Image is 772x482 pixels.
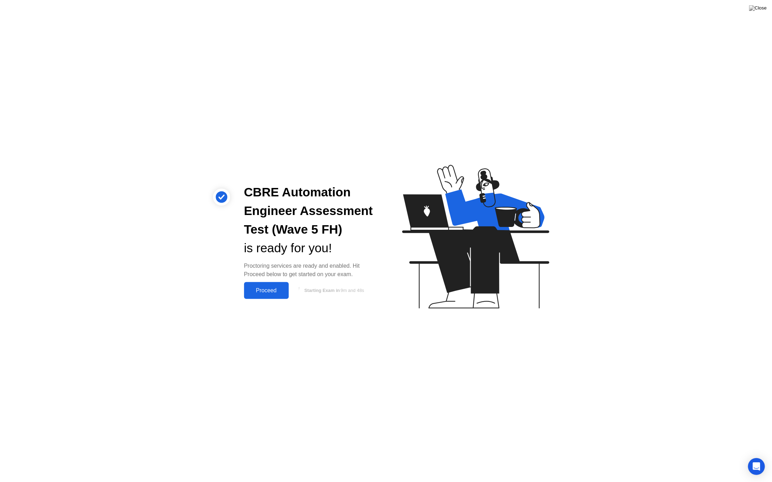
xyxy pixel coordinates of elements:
[244,239,375,258] div: is ready for you!
[244,282,289,299] button: Proceed
[246,287,287,294] div: Proceed
[244,262,375,279] div: Proctoring services are ready and enabled. Hit Proceed below to get started on your exam.
[749,5,767,11] img: Close
[292,284,375,297] button: Starting Exam in9m and 48s
[244,183,375,239] div: CBRE Automation Engineer Assessment Test (Wave 5 FH)
[340,288,364,293] span: 9m and 48s
[748,458,765,475] div: Open Intercom Messenger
